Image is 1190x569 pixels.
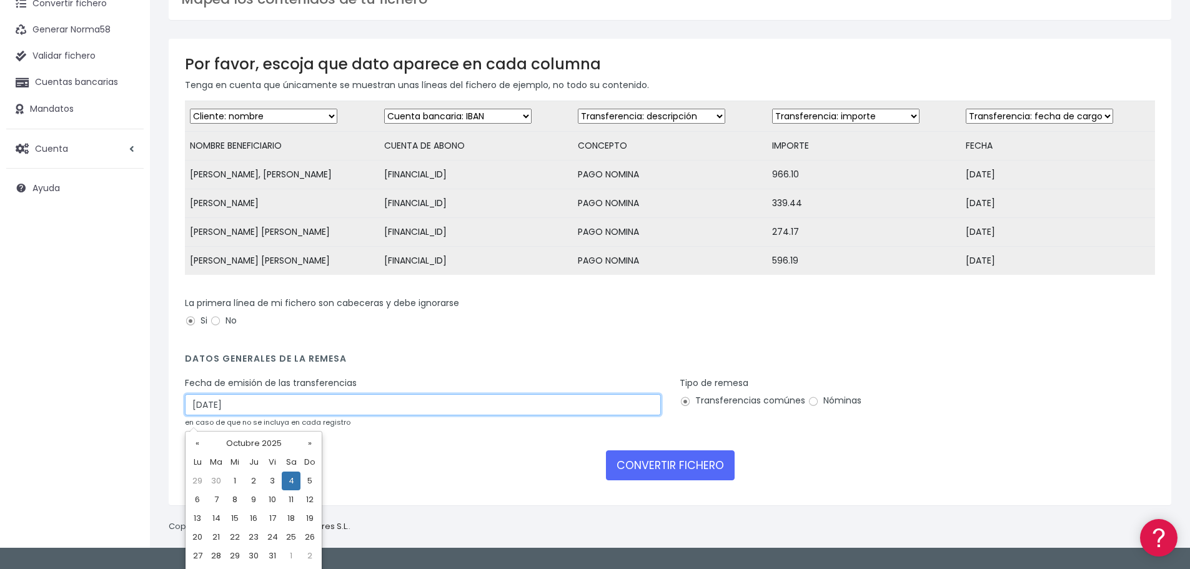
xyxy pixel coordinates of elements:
[226,528,244,547] td: 22
[767,247,961,275] td: 596.19
[207,472,226,490] td: 30
[300,434,319,453] th: »
[961,161,1155,189] td: [DATE]
[226,509,244,528] td: 15
[6,96,144,122] a: Mandatos
[185,297,459,310] label: La primera línea de mi fichero son cabeceras y debe ignorarse
[244,528,263,547] td: 23
[282,490,300,509] td: 11
[606,450,735,480] button: CONVERTIR FICHERO
[185,417,350,427] small: en caso de que no se incluya en cada registro
[573,189,767,218] td: PAGO NOMINA
[188,472,207,490] td: 29
[6,43,144,69] a: Validar fichero
[188,547,207,565] td: 27
[226,490,244,509] td: 8
[282,547,300,565] td: 1
[6,69,144,96] a: Cuentas bancarias
[300,453,319,472] th: Do
[263,547,282,565] td: 31
[207,509,226,528] td: 14
[263,528,282,547] td: 24
[263,490,282,509] td: 10
[379,161,573,189] td: [FINANCIAL_ID]
[282,472,300,490] td: 4
[573,132,767,161] td: CONCEPTO
[169,520,350,533] p: Copyright © 2025 .
[300,490,319,509] td: 12
[282,509,300,528] td: 18
[961,218,1155,247] td: [DATE]
[300,547,319,565] td: 2
[379,189,573,218] td: [FINANCIAL_ID]
[185,55,1155,73] h3: Por favor, escoja que dato aparece en cada columna
[379,218,573,247] td: [FINANCIAL_ID]
[573,247,767,275] td: PAGO NOMINA
[573,218,767,247] td: PAGO NOMINA
[185,354,1155,370] h4: Datos generales de la remesa
[300,528,319,547] td: 26
[263,472,282,490] td: 3
[185,377,357,390] label: Fecha de emisión de las transferencias
[226,547,244,565] td: 29
[282,528,300,547] td: 25
[6,175,144,201] a: Ayuda
[188,453,207,472] th: Lu
[244,472,263,490] td: 2
[185,132,379,161] td: NOMBRE BENEFICIARIO
[207,453,226,472] th: Ma
[185,161,379,189] td: [PERSON_NAME], [PERSON_NAME]
[185,218,379,247] td: [PERSON_NAME] [PERSON_NAME]
[226,472,244,490] td: 1
[207,547,226,565] td: 28
[188,490,207,509] td: 6
[767,189,961,218] td: 339.44
[188,509,207,528] td: 13
[300,472,319,490] td: 5
[379,247,573,275] td: [FINANCIAL_ID]
[185,314,207,327] label: Si
[573,161,767,189] td: PAGO NOMINA
[767,132,961,161] td: IMPORTE
[6,17,144,43] a: Generar Norma58
[226,453,244,472] th: Mi
[808,394,861,407] label: Nóminas
[207,528,226,547] td: 21
[207,434,300,453] th: Octubre 2025
[767,161,961,189] td: 966.10
[32,182,60,194] span: Ayuda
[263,453,282,472] th: Vi
[188,528,207,547] td: 20
[282,453,300,472] th: Sa
[961,189,1155,218] td: [DATE]
[244,509,263,528] td: 16
[244,547,263,565] td: 30
[767,218,961,247] td: 274.17
[961,247,1155,275] td: [DATE]
[680,377,748,390] label: Tipo de remesa
[210,314,237,327] label: No
[244,490,263,509] td: 9
[263,509,282,528] td: 17
[379,132,573,161] td: CUENTA DE ABONO
[300,509,319,528] td: 19
[185,247,379,275] td: [PERSON_NAME] [PERSON_NAME]
[185,78,1155,92] p: Tenga en cuenta que únicamente se muestran unas líneas del fichero de ejemplo, no todo su contenido.
[680,394,805,407] label: Transferencias comúnes
[185,189,379,218] td: [PERSON_NAME]
[244,453,263,472] th: Ju
[35,142,68,154] span: Cuenta
[6,136,144,162] a: Cuenta
[961,132,1155,161] td: FECHA
[188,434,207,453] th: «
[207,490,226,509] td: 7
